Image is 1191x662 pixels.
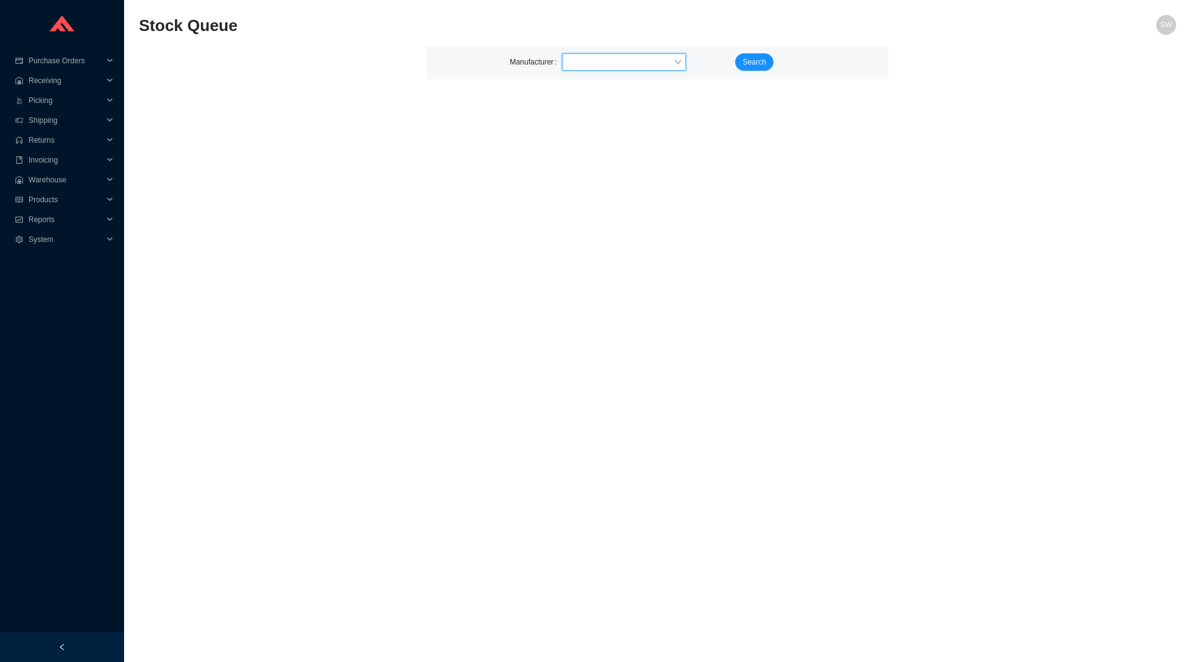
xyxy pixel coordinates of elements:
span: left [58,643,66,651]
span: credit-card [15,57,24,65]
span: Invoicing [29,150,103,170]
span: System [29,230,103,249]
span: setting [15,236,24,243]
label: Manufacturer [510,53,562,71]
button: Search [735,53,774,71]
span: Products [29,190,103,210]
span: Receiving [29,71,103,91]
span: Search [743,56,766,68]
span: fund [15,216,24,223]
span: SW [1160,15,1172,35]
span: Purchase Orders [29,51,103,71]
span: book [15,156,24,164]
span: read [15,196,24,204]
span: Reports [29,210,103,230]
span: Warehouse [29,170,103,190]
span: Picking [29,91,103,110]
span: Returns [29,130,103,150]
span: customer-service [15,136,24,144]
h2: Stock Queue [139,15,917,37]
span: Shipping [29,110,103,130]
